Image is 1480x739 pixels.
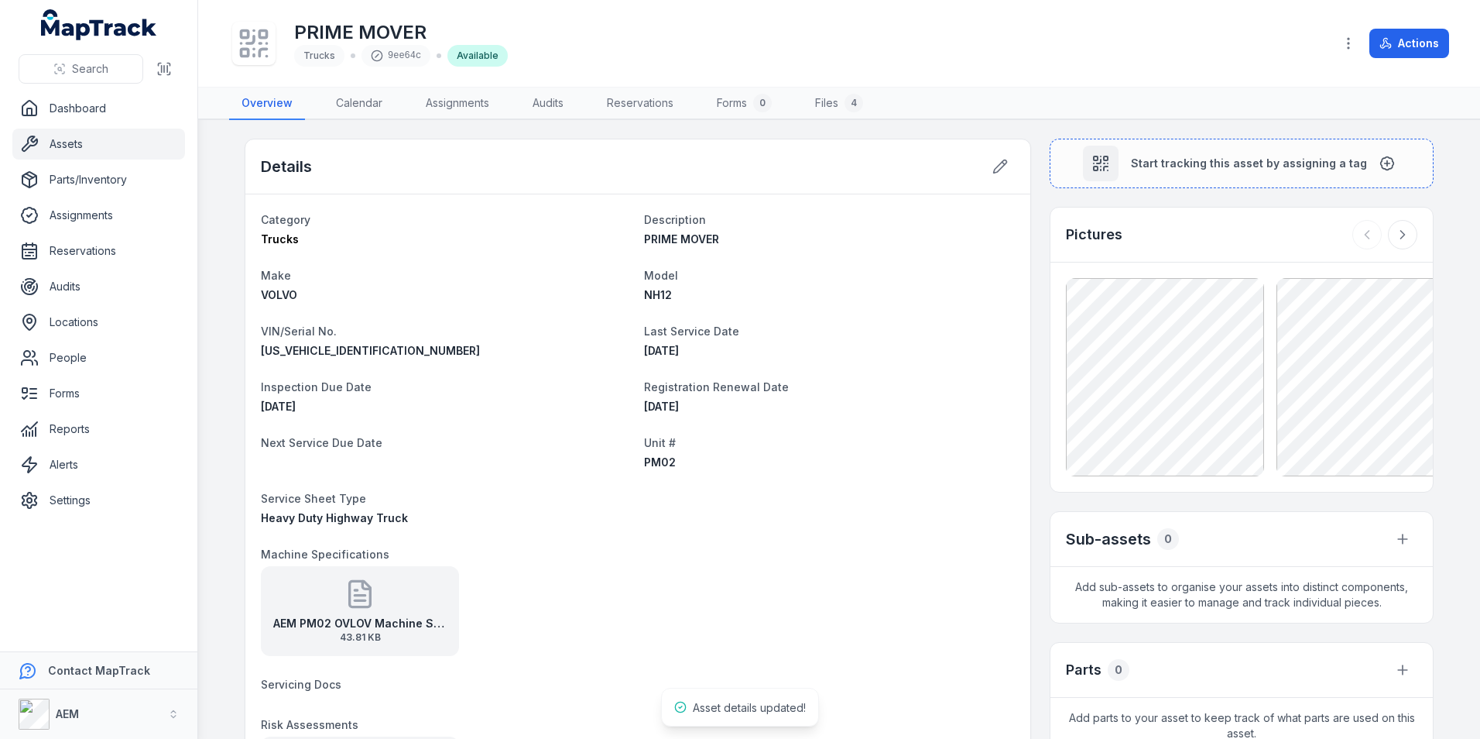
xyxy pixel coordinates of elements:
h3: Parts [1066,659,1101,681]
span: [DATE] [644,400,679,413]
a: Forms [12,378,185,409]
button: Search [19,54,143,84]
strong: AEM PM02 OVLOV Machine Specifications [273,616,447,631]
span: Model [644,269,678,282]
span: [DATE] [261,400,296,413]
div: Available [447,45,508,67]
span: Search [72,61,108,77]
span: Service Sheet Type [261,492,366,505]
a: Reservations [594,88,686,120]
span: Last Service Date [644,325,739,338]
div: 9ee64c [361,45,430,67]
span: Start tracking this asset by assigning a tag [1131,156,1367,171]
span: Unit # [644,436,676,449]
span: PM02 [644,455,676,469]
span: Next Service Due Date [261,436,382,449]
span: Trucks [303,50,335,61]
a: Forms0 [704,88,784,120]
a: Locations [12,307,185,338]
a: Reservations [12,235,185,266]
span: Trucks [261,232,299,246]
span: Asset details updated! [693,701,806,714]
strong: AEM [56,707,79,720]
h2: Sub-assets [1066,528,1151,550]
a: Audits [12,271,185,302]
span: 43.81 KB [273,631,447,644]
span: Heavy Duty Highway Truck [261,511,408,524]
a: Parts/Inventory [12,164,185,195]
time: 21/12/2025, 12:00:00 am [644,400,679,413]
a: Calendar [324,88,395,120]
span: Make [261,269,291,282]
h3: Pictures [1066,224,1122,246]
span: Description [644,213,706,226]
div: 0 [1108,659,1129,681]
a: MapTrack [41,9,157,40]
a: Files4 [803,88,875,120]
a: Settings [12,485,185,516]
span: Category [261,213,310,226]
button: Start tracking this asset by assigning a tag [1050,139,1434,188]
a: Audits [520,88,576,120]
h1: PRIME MOVER [294,20,508,45]
span: Inspection Due Date [261,380,372,394]
span: PRIME MOVER [644,232,719,246]
span: VIN/Serial No. [261,325,337,338]
span: NH12 [644,288,672,301]
a: Overview [229,88,305,120]
span: [DATE] [644,344,679,357]
a: Assets [12,129,185,160]
div: 0 [1157,528,1179,550]
div: 0 [753,94,772,112]
span: Add sub-assets to organise your assets into distinct components, making it easier to manage and t... [1050,567,1433,623]
div: 4 [844,94,863,112]
a: Alerts [12,449,185,480]
span: VOLVO [261,288,297,301]
h2: Details [261,156,312,177]
span: Machine Specifications [261,548,389,561]
time: 21/12/2025, 12:00:00 am [261,400,296,413]
strong: Contact MapTrack [48,664,150,677]
a: Dashboard [12,93,185,124]
a: Reports [12,414,185,445]
a: People [12,342,185,373]
span: Risk Assessments [261,718,358,731]
button: Actions [1369,29,1449,58]
a: Assignments [413,88,502,120]
span: Registration Renewal Date [644,380,789,394]
a: Assignments [12,200,185,231]
time: 11/02/2024, 12:00:00 am [644,344,679,357]
span: Servicing Docs [261,678,341,691]
span: [US_VEHICLE_IDENTIFICATION_NUMBER] [261,344,480,357]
